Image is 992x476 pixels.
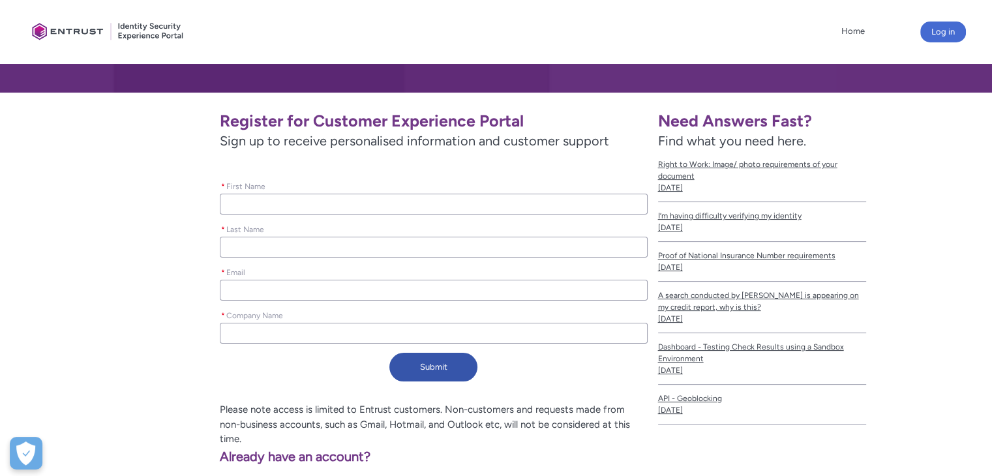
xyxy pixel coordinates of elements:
[658,242,866,282] a: Proof of National Insurance Number requirements[DATE]
[658,158,866,182] span: Right to Work: Image/ photo requirements of your document
[221,268,225,277] abbr: required
[220,221,269,235] label: Last Name
[10,437,42,469] button: Open Preferences
[658,290,866,313] span: A search conducted by [PERSON_NAME] is appearing on my credit report, why is this?
[658,133,806,149] span: Find what you need here.
[220,307,288,321] label: Company Name
[37,449,371,464] a: Already have an account?
[220,131,647,151] span: Sign up to receive personalised information and customer support
[220,178,271,192] label: First Name
[658,183,683,192] lightning-formatted-date-time: [DATE]
[658,202,866,242] a: I’m having difficulty verifying my identity[DATE]
[221,311,225,320] abbr: required
[658,151,866,202] a: Right to Work: Image/ photo requirements of your document[DATE]
[658,210,866,222] span: I’m having difficulty verifying my identity
[658,341,866,364] span: Dashboard - Testing Check Results using a Sandbox Environment
[658,263,683,272] lightning-formatted-date-time: [DATE]
[221,182,225,191] abbr: required
[658,223,683,232] lightning-formatted-date-time: [DATE]
[221,225,225,234] abbr: required
[220,264,250,278] label: Email
[37,402,648,447] p: Please note access is limited to Entrust customers. Non-customers and requests made from non-busi...
[838,22,868,41] a: Home
[658,111,866,131] h1: Need Answers Fast?
[658,366,683,375] lightning-formatted-date-time: [DATE]
[658,333,866,385] a: Dashboard - Testing Check Results using a Sandbox Environment[DATE]
[389,353,477,381] button: Submit
[658,314,683,323] lightning-formatted-date-time: [DATE]
[920,22,966,42] button: Log in
[658,393,866,404] span: API - Geoblocking
[10,437,42,469] div: Cookie Preferences
[658,282,866,333] a: A search conducted by [PERSON_NAME] is appearing on my credit report, why is this?[DATE]
[220,111,647,131] h1: Register for Customer Experience Portal
[658,406,683,415] lightning-formatted-date-time: [DATE]
[658,385,866,424] a: API - Geoblocking[DATE]
[658,250,866,261] span: Proof of National Insurance Number requirements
